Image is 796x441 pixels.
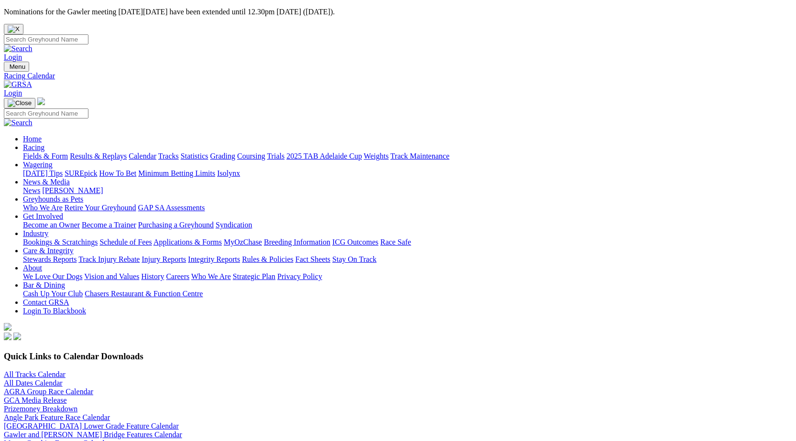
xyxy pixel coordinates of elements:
img: Close [8,99,32,107]
a: Minimum Betting Limits [138,169,215,177]
a: Trials [267,152,284,160]
button: Toggle navigation [4,62,29,72]
h3: Quick Links to Calendar Downloads [4,351,792,362]
a: SUREpick [65,169,97,177]
a: ICG Outcomes [332,238,378,246]
a: Statistics [181,152,208,160]
span: Menu [10,63,25,70]
a: Integrity Reports [188,255,240,263]
a: Syndication [216,221,252,229]
a: Login [4,89,22,97]
a: News & Media [23,178,70,186]
a: Industry [23,229,48,237]
a: Calendar [129,152,156,160]
a: Grading [210,152,235,160]
a: Racing Calendar [4,72,792,80]
a: Coursing [237,152,265,160]
a: How To Bet [99,169,137,177]
a: Weights [364,152,389,160]
a: GAP SA Assessments [138,204,205,212]
a: Get Involved [23,212,63,220]
a: Stay On Track [332,255,376,263]
p: Nominations for the Gawler meeting [DATE][DATE] have been extended until 12.30pm [DATE] ([DATE]). [4,8,792,16]
a: Careers [166,272,189,280]
a: Stewards Reports [23,255,76,263]
button: Toggle navigation [4,98,35,108]
a: 2025 TAB Adelaide Cup [286,152,362,160]
div: Greyhounds as Pets [23,204,792,212]
a: Track Maintenance [391,152,449,160]
a: [PERSON_NAME] [42,186,103,194]
div: Industry [23,238,792,247]
img: logo-grsa-white.png [37,97,45,105]
a: Cash Up Your Club [23,290,83,298]
a: Become a Trainer [82,221,136,229]
div: About [23,272,792,281]
a: Bar & Dining [23,281,65,289]
a: Prizemoney Breakdown [4,405,77,413]
a: GCA Media Release [4,396,67,404]
a: Retire Your Greyhound [65,204,136,212]
a: All Dates Calendar [4,379,63,387]
a: Contact GRSA [23,298,69,306]
a: Privacy Policy [277,272,322,280]
img: Search [4,118,33,127]
div: Wagering [23,169,792,178]
a: Fact Sheets [295,255,330,263]
a: We Love Our Dogs [23,272,82,280]
a: Breeding Information [264,238,330,246]
a: [DATE] Tips [23,169,63,177]
div: Get Involved [23,221,792,229]
a: Results & Replays [70,152,127,160]
a: Login To Blackbook [23,307,86,315]
a: Applications & Forms [153,238,222,246]
a: Schedule of Fees [99,238,152,246]
a: MyOzChase [224,238,262,246]
a: Gawler and [PERSON_NAME] Bridge Features Calendar [4,430,182,439]
a: Isolynx [217,169,240,177]
a: All Tracks Calendar [4,370,65,378]
a: Who We Are [191,272,231,280]
a: Login [4,53,22,61]
a: Wagering [23,161,53,169]
a: Rules & Policies [242,255,294,263]
input: Search [4,108,88,118]
img: twitter.svg [13,333,21,340]
a: Care & Integrity [23,247,74,255]
div: Care & Integrity [23,255,792,264]
a: Purchasing a Greyhound [138,221,214,229]
img: X [8,25,20,33]
a: Race Safe [380,238,411,246]
a: News [23,186,40,194]
button: Close [4,24,23,34]
div: News & Media [23,186,792,195]
a: Greyhounds as Pets [23,195,83,203]
img: Search [4,44,33,53]
img: GRSA [4,80,32,89]
a: Fields & Form [23,152,68,160]
a: AGRA Group Race Calendar [4,387,93,396]
a: Angle Park Feature Race Calendar [4,413,110,421]
img: facebook.svg [4,333,11,340]
div: Bar & Dining [23,290,792,298]
a: Strategic Plan [233,272,275,280]
a: History [141,272,164,280]
a: Injury Reports [142,255,186,263]
a: About [23,264,42,272]
a: Racing [23,143,44,151]
div: Racing [23,152,792,161]
input: Search [4,34,88,44]
a: [GEOGRAPHIC_DATA] Lower Grade Feature Calendar [4,422,179,430]
a: Home [23,135,42,143]
a: Track Injury Rebate [78,255,140,263]
img: logo-grsa-white.png [4,323,11,331]
a: Vision and Values [84,272,139,280]
a: Tracks [158,152,179,160]
a: Become an Owner [23,221,80,229]
a: Chasers Restaurant & Function Centre [85,290,203,298]
a: Who We Are [23,204,63,212]
a: Bookings & Scratchings [23,238,98,246]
